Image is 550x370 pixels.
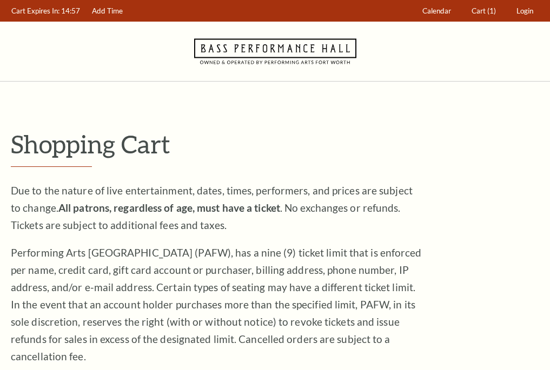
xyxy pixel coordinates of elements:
[512,1,539,22] a: Login
[467,1,501,22] a: Cart (1)
[422,6,451,15] span: Calendar
[61,6,80,15] span: 14:57
[58,201,280,214] strong: All patrons, regardless of age, must have a ticket
[11,6,59,15] span: Cart Expires In:
[87,1,128,22] a: Add Time
[11,244,422,365] p: Performing Arts [GEOGRAPHIC_DATA] (PAFW), has a nine (9) ticket limit that is enforced per name, ...
[418,1,456,22] a: Calendar
[472,6,486,15] span: Cart
[11,130,539,158] p: Shopping Cart
[487,6,496,15] span: (1)
[516,6,533,15] span: Login
[11,184,413,231] span: Due to the nature of live entertainment, dates, times, performers, and prices are subject to chan...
